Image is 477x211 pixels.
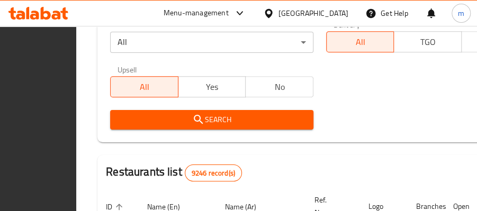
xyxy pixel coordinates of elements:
button: Search [110,110,313,130]
span: 9246 record(s) [185,168,241,178]
span: TGO [398,34,457,50]
button: No [245,76,313,97]
button: All [326,31,394,52]
div: [GEOGRAPHIC_DATA] [278,7,348,19]
label: Upsell [118,66,137,73]
span: m [458,7,464,19]
div: All [110,32,313,53]
button: Yes [178,76,246,97]
span: Yes [183,79,241,95]
button: All [110,76,178,97]
span: All [331,34,390,50]
span: Search [119,113,304,126]
div: Total records count [185,164,242,181]
span: No [250,79,309,95]
h2: Restaurants list [106,164,242,181]
label: Delivery [334,21,360,28]
span: All [115,79,174,95]
div: Menu-management [164,7,229,20]
button: TGO [393,31,461,52]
